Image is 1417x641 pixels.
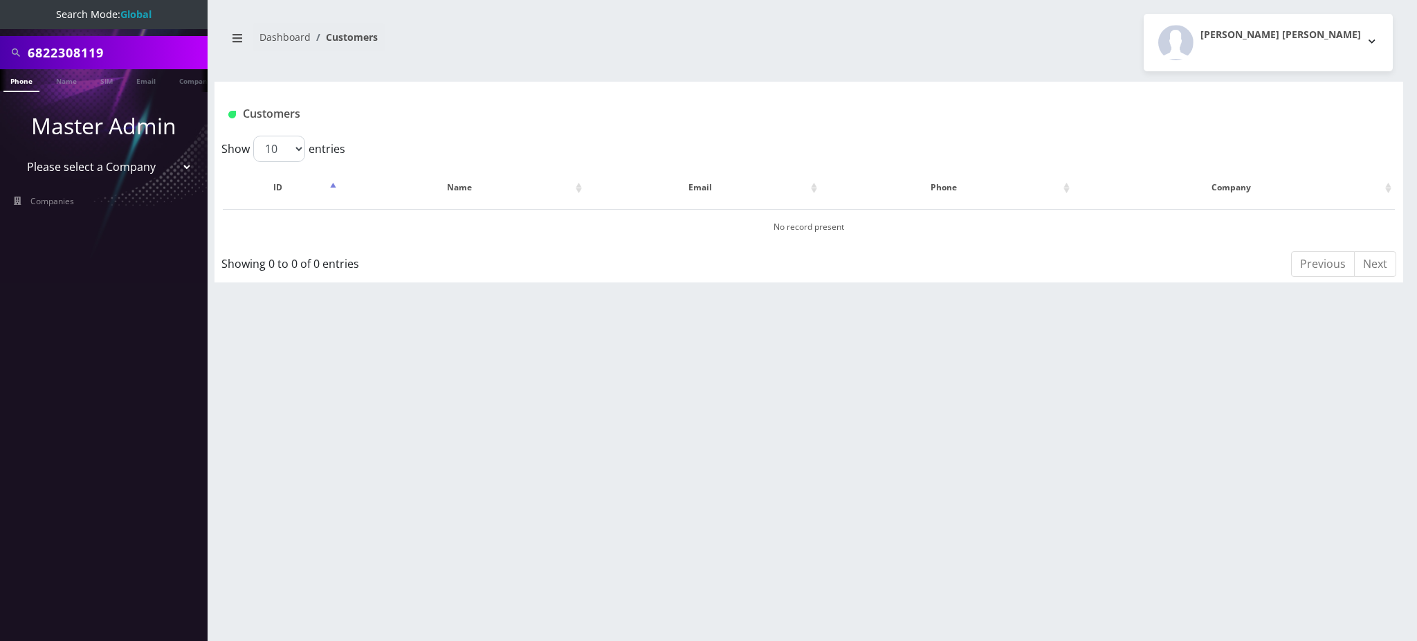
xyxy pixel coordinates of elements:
[341,168,585,208] th: Name: activate to sort column ascending
[1075,168,1395,208] th: Company: activate to sort column ascending
[253,136,305,162] select: Showentries
[120,8,152,21] strong: Global
[822,168,1073,208] th: Phone: activate to sort column ascending
[129,69,163,91] a: Email
[93,69,120,91] a: SIM
[587,168,821,208] th: Email: activate to sort column ascending
[221,250,701,272] div: Showing 0 to 0 of 0 entries
[223,209,1395,244] td: No record present
[225,23,798,62] nav: breadcrumb
[1144,14,1393,71] button: [PERSON_NAME] [PERSON_NAME]
[228,107,1192,120] h1: Customers
[1291,251,1355,277] a: Previous
[259,30,311,44] a: Dashboard
[49,69,84,91] a: Name
[3,69,39,92] a: Phone
[172,69,219,91] a: Company
[221,136,345,162] label: Show entries
[311,30,378,44] li: Customers
[223,168,340,208] th: ID: activate to sort column descending
[1200,29,1361,41] h2: [PERSON_NAME] [PERSON_NAME]
[30,195,74,207] span: Companies
[56,8,152,21] span: Search Mode:
[28,39,204,66] input: Search All Companies
[1354,251,1396,277] a: Next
